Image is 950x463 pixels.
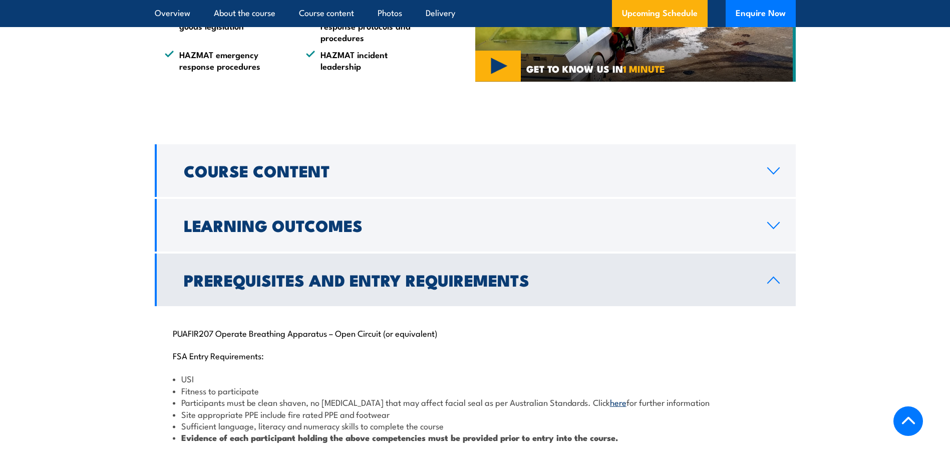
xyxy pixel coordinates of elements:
li: HAZMAT emergency response procedures [165,49,288,72]
h2: Learning Outcomes [184,218,751,232]
li: Fitness to participate [173,385,778,396]
a: Prerequisites and Entry Requirements [155,254,796,306]
strong: 1 MINUTE [623,61,665,76]
li: USI [173,373,778,384]
li: Sufficient language, literacy and numeracy skills to complete the course [173,420,778,431]
h2: Prerequisites and Entry Requirements [184,273,751,287]
a: Learning Outcomes [155,199,796,252]
strong: Evidence of each participant holding the above competencies must be provided prior to entry into ... [181,431,618,444]
h2: Course Content [184,163,751,177]
p: FSA Entry Requirements: [173,350,778,360]
a: Course Content [155,144,796,197]
li: Participants must be clean shaven, no [MEDICAL_DATA] that may affect facial seal as per Australia... [173,396,778,408]
li: Site appropriate PPE include fire rated PPE and footwear [173,408,778,420]
li: HAZMAT incident leadership [306,49,429,72]
p: PUAFIR207 Operate Breathing Apparatus – Open Circuit (or equivalent) [173,328,778,338]
span: GET TO KNOW US IN [526,64,665,73]
a: here [610,396,626,408]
